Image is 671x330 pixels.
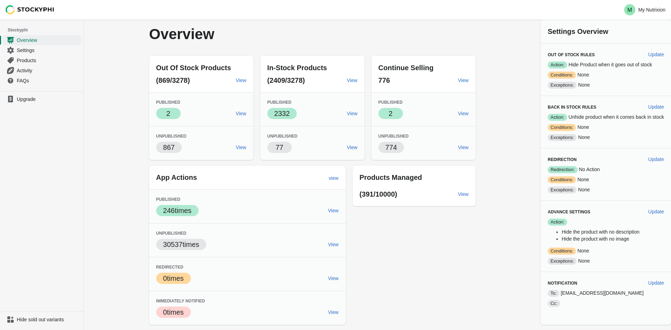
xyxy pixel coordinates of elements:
span: Update [648,280,664,286]
span: Unpublished [156,134,187,139]
a: Products [3,55,81,65]
span: App Actions [156,174,197,181]
li: Hide the product with no description [562,228,664,235]
a: FAQs [3,75,81,86]
span: Unpublished [378,134,409,139]
span: View [328,208,339,213]
span: 2 [166,110,170,117]
span: Conditions: [548,248,576,255]
span: Update [648,52,664,57]
span: view [329,175,339,181]
span: Conditions: [548,124,576,131]
button: Avatar with initials MMy Nutrixion [621,3,668,17]
a: view [326,172,341,184]
a: View [344,74,360,87]
span: View [347,145,358,150]
span: Avatar with initials M [624,4,635,15]
span: Redirected [156,265,183,270]
span: Update [648,156,664,162]
span: Action: [548,219,567,226]
span: Stockyphi [8,27,84,34]
a: Overview [3,35,81,45]
span: (2409/3278) [267,76,305,84]
span: Hide sold out variants [17,316,79,323]
text: M [628,7,632,13]
button: Update [645,48,667,61]
span: View [347,111,358,116]
span: Upgrade [17,96,79,103]
h3: Advance Settings [548,209,643,215]
a: Upgrade [3,94,81,104]
span: Exceptions: [548,186,577,193]
a: View [325,306,341,318]
span: Products Managed [360,174,422,181]
span: Published [156,100,180,105]
a: View [455,141,471,154]
span: View [328,242,339,247]
a: View [344,141,360,154]
span: Redirection: [548,166,577,173]
span: 2332 [274,110,290,117]
span: 30537 times [163,241,199,248]
span: 2 [389,110,392,117]
span: Conditions: [548,72,576,79]
a: View [325,272,341,285]
span: 776 [378,76,390,84]
a: View [233,107,249,120]
button: Update [645,101,667,113]
button: Update [645,277,667,289]
span: Exceptions: [548,258,577,265]
a: View [233,74,249,87]
span: Cc: [548,300,560,307]
span: (869/3278) [156,76,190,84]
span: 0 times [163,308,184,316]
span: In-Stock Products [267,64,327,72]
span: Activity [17,67,79,74]
span: Overview [17,37,79,44]
span: FAQs [17,77,79,84]
span: Exceptions: [548,82,577,89]
span: Exceptions: [548,134,577,141]
span: View [236,145,246,150]
span: View [347,78,358,83]
li: Hide the product with no image [562,235,664,242]
h3: Back in Stock Rules [548,104,643,110]
span: Products [17,57,79,64]
span: Settings [17,47,79,54]
span: Published [378,100,403,105]
span: Unpublished [267,134,298,139]
span: 774 [385,144,397,151]
h3: Out of Stock Rules [548,52,643,58]
span: Published [156,197,180,202]
p: None [548,124,664,131]
img: Stockyphi [6,5,55,14]
p: Unhide product when it comes back in stock [548,113,664,121]
a: View [325,204,341,217]
p: None [548,247,664,255]
p: None [548,71,664,79]
p: 77 [275,142,283,152]
p: None [548,81,664,89]
span: Conditions: [548,176,576,183]
span: Action: [548,61,567,68]
a: Settings [3,45,81,55]
span: 0 times [163,274,184,282]
p: Overview [149,27,342,42]
span: Update [648,104,664,110]
button: Update [645,205,667,218]
button: Update [645,153,667,166]
p: None [548,134,664,141]
span: View [236,78,246,83]
span: To: [548,290,559,297]
span: View [458,78,469,83]
a: View [233,141,249,154]
span: (391/10000) [360,190,397,198]
span: Out Of Stock Products [156,64,231,72]
span: 246 times [163,207,192,214]
a: Activity [3,65,81,75]
p: My Nutrixion [638,7,665,13]
span: View [458,111,469,116]
a: View [455,74,471,87]
span: 867 [163,144,175,151]
span: Settings Overview [548,28,608,35]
